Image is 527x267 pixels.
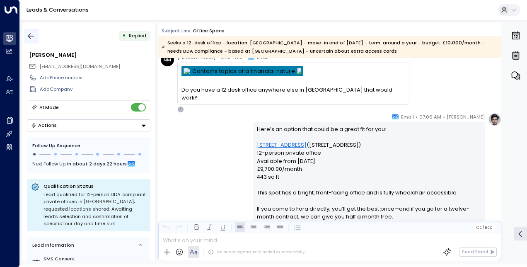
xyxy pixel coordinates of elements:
div: [PERSON_NAME] [29,51,150,59]
a: [STREET_ADDRESS] [257,141,307,149]
div: AddCompany [40,86,150,93]
div: Seeks a 12-desk office - location: [GEOGRAPHIC_DATA] - move-in end of [DATE] - term: around a yea... [162,39,497,55]
img: Contains topics of a financial nature [184,68,190,74]
div: NM [161,53,174,66]
span: [PERSON_NAME] [447,113,485,121]
div: Lead qualified for 12-person DDA‑compliant private offices in [GEOGRAPHIC_DATA]; requested locati... [44,191,146,228]
div: Follow Up Sequence [32,142,145,149]
div: Lead Information [30,242,74,249]
span: In about 2 days 22 hours [67,159,127,168]
img: Contains topics of a financial nature [297,68,301,74]
div: Actions [31,122,57,128]
div: Office Space [193,27,225,34]
button: Cc|Bcc [473,224,495,231]
div: AI Mode [39,103,59,112]
span: [EMAIL_ADDRESS][DOMAIN_NAME] [39,63,120,70]
span: 07:06 AM [419,113,441,121]
a: Leads & Conversations [27,6,89,13]
div: E [177,106,184,113]
a: Contains topics of a financial nature [192,68,295,74]
img: profile-logo.png [488,113,501,126]
span: Replied [129,32,146,39]
span: • [416,113,418,121]
span: Subject Line: [162,27,192,34]
button: Redo [174,222,184,232]
div: The agent signature is added automatically [208,249,305,255]
div: • [122,30,126,42]
button: Undo [161,222,171,232]
label: SMS Consent [44,255,147,262]
span: nicolablane@hotmail.com [39,63,120,70]
span: • [443,113,445,121]
span: | [483,225,484,230]
p: Qualification Status [44,183,146,189]
span: Email [401,113,414,121]
div: Button group with a nested menu [27,119,150,131]
div: Do you have a 12 desk office anywhere else in [GEOGRAPHIC_DATA] that would work? [181,86,405,102]
p: Here’s an option that could be a great fit for you: ([STREET_ADDRESS]) 12-person private office A... [257,125,481,260]
div: Next Follow Up: [32,159,145,168]
button: Actions [27,119,150,131]
div: AddPhone number [40,74,150,81]
span: Cc Bcc [476,225,492,230]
